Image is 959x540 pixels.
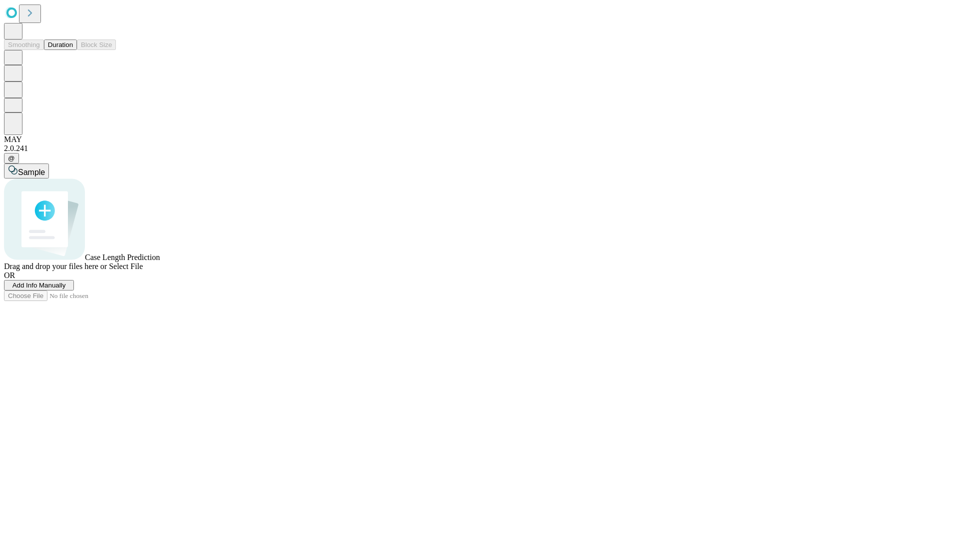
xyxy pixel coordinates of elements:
[4,153,19,163] button: @
[77,39,116,50] button: Block Size
[4,39,44,50] button: Smoothing
[85,253,160,261] span: Case Length Prediction
[12,281,66,289] span: Add Info Manually
[8,154,15,162] span: @
[4,144,955,153] div: 2.0.241
[4,262,107,270] span: Drag and drop your files here or
[44,39,77,50] button: Duration
[4,163,49,178] button: Sample
[4,135,955,144] div: MAY
[18,168,45,176] span: Sample
[109,262,143,270] span: Select File
[4,271,15,279] span: OR
[4,280,74,290] button: Add Info Manually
